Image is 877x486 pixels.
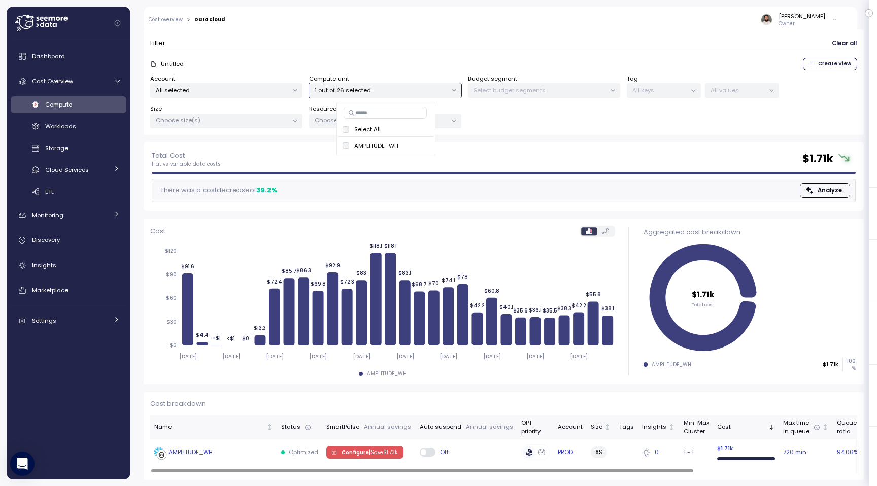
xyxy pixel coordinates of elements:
[779,12,825,20] div: [PERSON_NAME]
[309,75,349,84] label: Compute unit
[340,279,354,285] tspan: $72.3
[45,100,72,109] span: Compute
[32,286,68,294] span: Marketplace
[359,423,411,432] p: - Annual savings
[152,161,221,168] p: Flat vs variable data costs
[32,261,56,269] span: Insights
[779,415,833,439] th: Max timein queueNot sorted
[342,446,397,458] span: Configure
[457,274,468,281] tspan: $78
[281,268,296,275] tspan: $85.7
[367,370,407,377] div: AMPLITUDE_WH
[570,353,588,360] tspan: [DATE]
[267,279,282,285] tspan: $72.4
[150,75,175,84] label: Account
[442,277,455,284] tspan: $74.1
[717,444,775,453] p: $ 1.71k
[557,305,571,312] tspan: $38.3
[354,142,398,150] p: AMPLITUDE_WH
[256,185,277,195] div: 39.2 %
[571,302,586,309] tspan: $42.2
[150,38,165,48] p: Filter
[157,185,277,195] div: There was a cost decrease of
[499,304,513,310] tspan: $40.1
[803,58,857,70] button: Create View
[587,415,615,439] th: SizeNot sorted
[644,227,856,237] div: Aggregated cost breakdown
[652,361,691,368] div: AMPLITUDE_WH
[11,311,126,331] a: Settings
[289,448,318,456] p: Optimized
[45,144,68,152] span: Storage
[521,419,550,436] div: OPT priority
[309,353,327,360] tspan: [DATE]
[601,305,614,312] tspan: $38.1
[281,423,318,432] div: Status
[461,423,513,432] p: - Annual savings
[179,353,197,360] tspan: [DATE]
[11,118,126,135] a: Workloads
[595,447,602,458] span: XS
[166,295,177,302] tspan: $60
[384,242,396,249] tspan: $118.1
[32,77,73,85] span: Cost Overview
[529,307,542,314] tspan: $36.1
[11,96,126,113] a: Compute
[309,105,369,114] label: Resource Constraint
[11,183,126,200] a: ETL
[227,335,235,342] tspan: <$1
[170,342,177,349] tspan: $0
[156,86,288,94] p: All selected
[326,446,403,458] button: Configure |Save$1.73k
[266,424,273,431] div: Not sorted
[45,166,89,174] span: Cloud Services
[166,319,177,325] tspan: $30
[768,424,775,431] div: Sorted descending
[638,415,679,439] th: InsightsNot sorted
[779,20,825,27] p: Owner
[11,255,126,275] a: Insights
[692,301,714,307] tspan: Total cost
[435,448,449,456] span: Off
[783,419,820,436] div: Max time in queue
[11,205,126,225] a: Monitoring
[440,353,457,360] tspan: [DATE]
[831,36,857,51] button: Clear all
[45,122,76,130] span: Workloads
[783,448,806,457] span: 720 min
[684,419,709,436] div: Min-Max Cluster
[353,353,370,360] tspan: [DATE]
[310,281,325,287] tspan: $69.8
[315,86,447,94] p: 1 out of 26 selected
[542,307,557,314] tspan: $35.5
[802,152,833,166] h2: $ 1.71k
[642,448,675,457] div: 0
[800,183,850,198] button: Analyze
[11,71,126,91] a: Cost Overview
[818,58,851,70] span: Create View
[356,270,366,277] tspan: $83
[474,86,606,94] p: Select budget segments
[194,17,225,22] div: Data cloud
[150,105,162,114] label: Size
[470,302,485,309] tspan: $42.2
[713,415,779,439] th: CostSorted descending
[166,271,177,278] tspan: $90
[150,415,277,439] th: NameNot sorted
[196,332,209,339] tspan: $4.4
[823,361,838,368] p: $1.71k
[484,288,499,294] tspan: $60.8
[11,161,126,178] a: Cloud Services
[168,448,213,457] div: AMPLITUDE_WH
[165,248,177,255] tspan: $120
[315,116,447,124] p: Choose resource constraint(s)
[468,75,517,84] label: Budget segment
[11,230,126,251] a: Discovery
[396,353,414,360] tspan: [DATE]
[254,325,266,332] tspan: $13.3
[242,335,249,342] tspan: $0
[326,423,411,432] div: SmartPulse
[837,448,858,457] span: 94.06 %
[627,75,638,84] label: Tag
[591,423,602,432] div: Size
